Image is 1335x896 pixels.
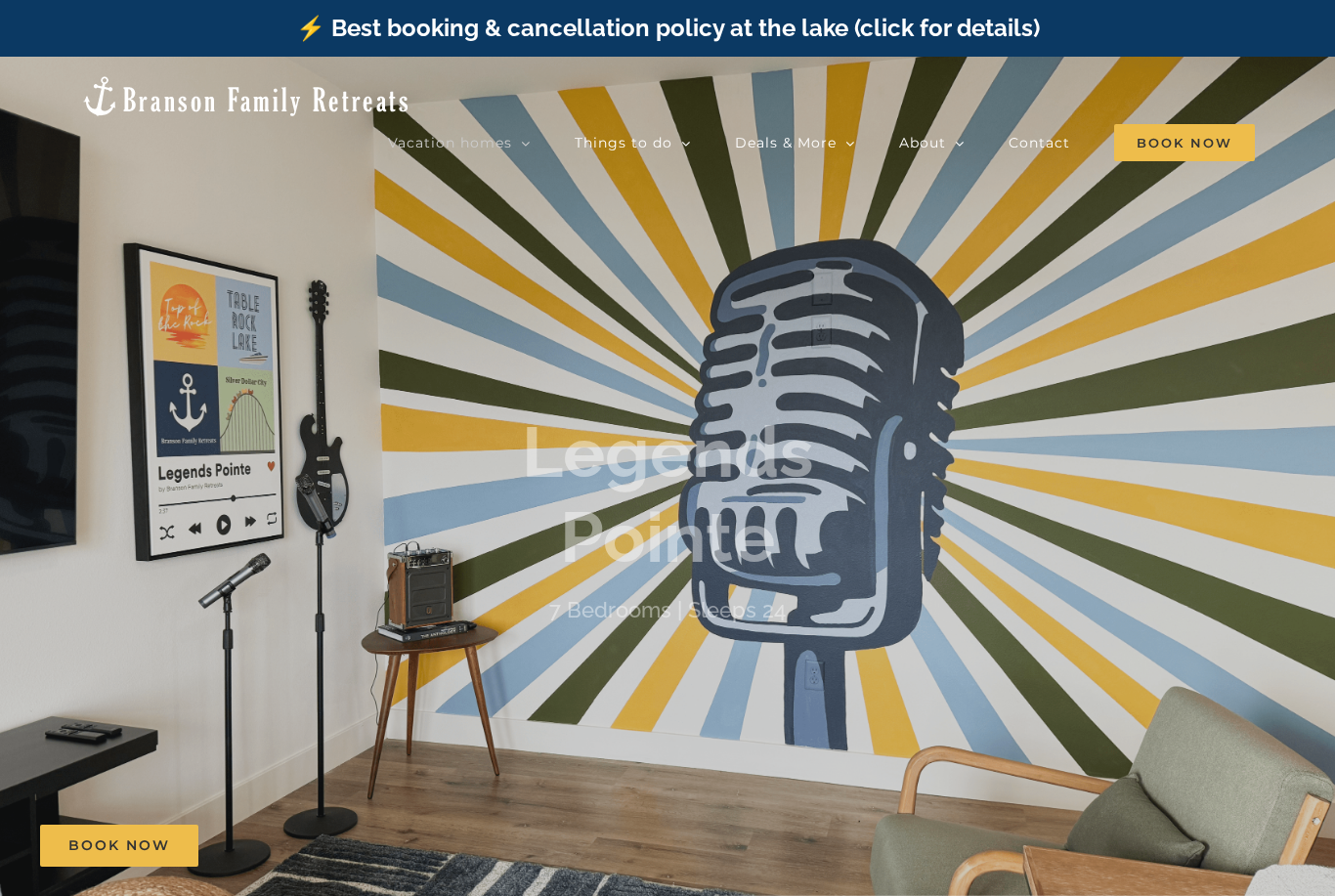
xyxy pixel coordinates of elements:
[296,14,1040,42] a: ⚡️ Best booking & cancellation policy at the lake (click for details)
[549,597,786,622] h4: 7 Bedrooms | Sleeps 24
[1009,123,1070,162] a: Contact
[899,123,965,162] a: About
[522,410,814,577] b: Legends Pointe
[40,825,198,867] a: Book Now
[1114,124,1255,161] span: Book Now
[80,74,411,118] img: Branson Family Retreats Logo
[735,136,837,149] span: Deals & More
[575,136,672,149] span: Things to do
[735,123,855,162] a: Deals & More
[388,123,1255,162] nav: Main Menu
[575,123,691,162] a: Things to do
[899,136,946,149] span: About
[388,136,512,149] span: Vacation homes
[68,837,170,854] span: Book Now
[1009,136,1070,149] span: Contact
[388,123,531,162] a: Vacation homes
